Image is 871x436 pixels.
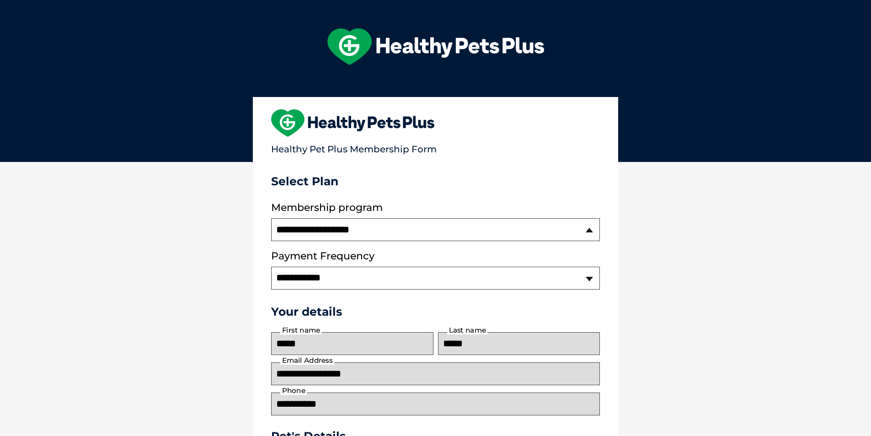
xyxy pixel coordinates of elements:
img: heart-shape-hpp-logo-large.png [271,109,434,137]
p: Healthy Pet Plus Membership Form [271,140,600,155]
label: Phone [280,387,307,395]
label: Payment Frequency [271,250,374,262]
label: Membership program [271,202,600,214]
label: Last name [447,326,487,334]
label: First name [280,326,321,334]
img: hpp-logo-landscape-green-white.png [327,28,544,65]
label: Email Address [280,356,334,365]
h3: Select Plan [271,174,600,188]
h3: Your details [271,305,600,318]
